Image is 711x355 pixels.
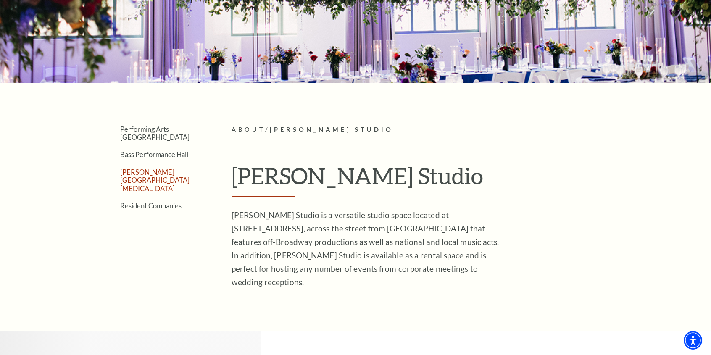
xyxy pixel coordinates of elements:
span: About [232,126,265,133]
p: [PERSON_NAME] Studio is a versatile studio space located at [STREET_ADDRESS], across the street f... [232,208,505,289]
a: Performing Arts [GEOGRAPHIC_DATA] [120,125,190,141]
p: / [232,125,616,135]
a: [PERSON_NAME][GEOGRAPHIC_DATA][MEDICAL_DATA] [120,168,190,192]
a: Resident Companies [120,202,182,210]
div: Accessibility Menu [684,331,702,350]
a: Bass Performance Hall [120,150,188,158]
span: [PERSON_NAME] Studio [270,126,393,133]
h1: [PERSON_NAME] Studio [232,162,616,197]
